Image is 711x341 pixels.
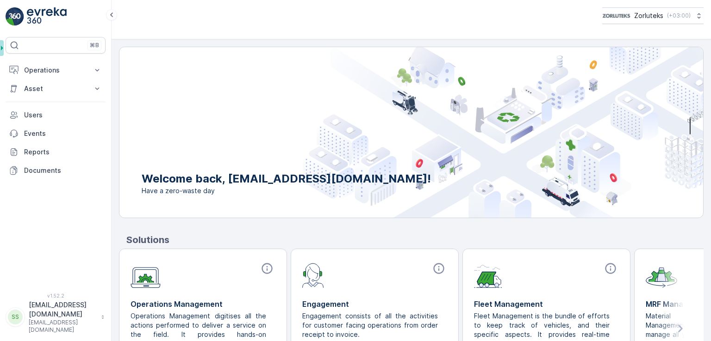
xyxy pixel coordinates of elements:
p: Zorluteks [634,11,663,20]
p: ( +03:00 ) [667,12,691,19]
p: Engagement [302,298,447,310]
p: [EMAIL_ADDRESS][DOMAIN_NAME] [29,300,96,319]
img: 6-1-9-3_wQBzyll.png [602,11,630,21]
img: module-icon [302,262,324,288]
p: Welcome back, [EMAIL_ADDRESS][DOMAIN_NAME]! [142,171,431,186]
a: Documents [6,161,106,180]
img: module-icon [474,262,502,288]
span: Have a zero-waste day [142,186,431,195]
a: Users [6,106,106,124]
p: ⌘B [90,42,99,49]
p: Reports [24,147,102,157]
img: logo_light-DOdMpM7g.png [27,7,67,26]
img: module-icon [646,262,677,288]
button: Operations [6,61,106,79]
span: v 1.52.2 [6,293,106,298]
img: logo [6,7,24,26]
p: Documents [24,166,102,175]
img: module-icon [131,262,161,288]
p: Operations Management [131,298,275,310]
a: Events [6,124,106,143]
button: Asset [6,79,106,98]
p: Solutions [126,233,704,247]
p: Engagement consists of all the activities for customer facing operations from order receipt to in... [302,311,440,339]
img: city illustration [303,47,703,218]
p: Users [24,110,102,120]
p: Asset [24,84,87,93]
a: Reports [6,143,106,161]
div: SS [8,310,23,324]
p: Events [24,129,102,138]
button: Zorluteks(+03:00) [602,7,704,24]
p: [EMAIL_ADDRESS][DOMAIN_NAME] [29,319,96,334]
p: Operations [24,66,87,75]
button: SS[EMAIL_ADDRESS][DOMAIN_NAME][EMAIL_ADDRESS][DOMAIN_NAME] [6,300,106,334]
p: Fleet Management [474,298,619,310]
